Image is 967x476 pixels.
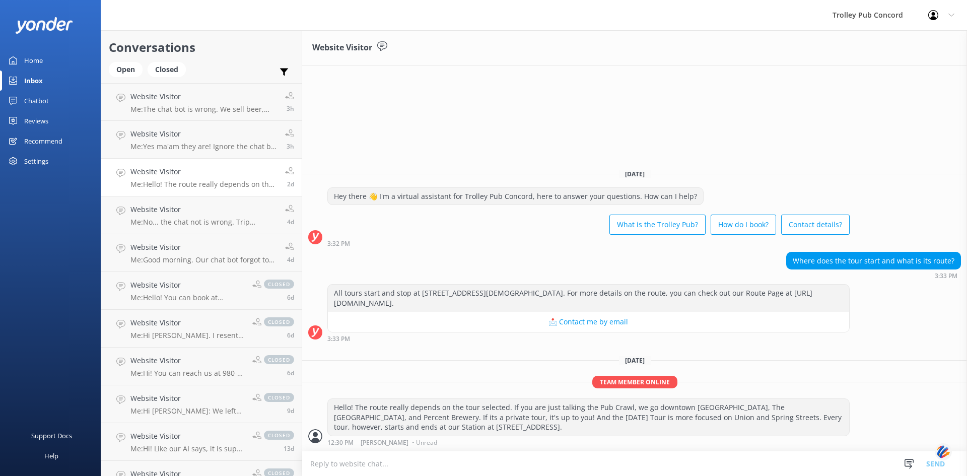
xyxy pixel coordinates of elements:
div: Settings [24,151,48,171]
span: [DATE] [619,170,651,178]
a: Website VisitorMe:Hello! You can book at [DOMAIN_NAME][URL]. click Book now. Pick your tour! Or y... [101,272,302,310]
button: 📩 Contact me by email [328,312,849,332]
div: Hey there 👋 I'm a virtual assistant for Trolley Pub Concord, here to answer your questions. How c... [328,188,703,205]
h4: Website Visitor [130,91,278,102]
p: Me: The chat bot is wrong. We sell beer, wine, [PERSON_NAME] and cidars at great prices! One free... [130,105,278,114]
div: Reviews [24,111,48,131]
p: Me: Hi [PERSON_NAME]. I resent the confirmation. Let me know if you didn't get it. You may want t... [130,331,245,340]
button: How do I book? [711,215,776,235]
span: closed [264,431,294,440]
div: Support Docs [31,426,72,446]
p: Me: Hello! The route really depends on the tour selected. If you are just talking the Pub Crawl, ... [130,180,278,189]
div: All tours start and stop at [STREET_ADDRESS][DEMOGRAPHIC_DATA]. For more details on the route, yo... [328,285,849,311]
h4: Website Visitor [130,317,245,328]
div: Open [109,62,143,77]
p: Me: Yes ma'am they are! Ignore the chat bot it's wrong. [130,142,278,151]
div: Inbox [24,71,43,91]
div: Hello! The route really depends on the tour selected. If you are just talking the Pub Crawl, we g... [328,399,849,436]
a: Website VisitorMe:The chat bot is wrong. We sell beer, wine, [PERSON_NAME] and cidars at great pr... [101,83,302,121]
span: Sep 08 2025 11:32am (UTC -05:00) America/Cancun [287,406,294,415]
span: Sep 13 2025 09:11am (UTC -05:00) America/Cancun [287,255,294,264]
h2: Conversations [109,38,294,57]
h4: Website Visitor [130,355,245,366]
span: Sep 13 2025 09:12am (UTC -05:00) America/Cancun [287,218,294,226]
p: Me: Hello! You can book at [DOMAIN_NAME][URL]. click Book now. Pick your tour! Or you can call us... [130,293,245,302]
p: Me: No... the chat not is wrong. Trip insurance is for the whole group. [130,218,278,227]
div: Closed [148,62,186,77]
div: Chatbot [24,91,49,111]
p: Me: Hi! You can reach us at 980-358-2919or [PERSON_NAME][EMAIL_ADDRESS][DOMAIN_NAME] We have a gr... [130,369,245,378]
a: Open [109,63,148,75]
div: Sep 13 2025 02:32pm (UTC -05:00) America/Cancun [327,240,850,247]
span: Sep 17 2025 09:19am (UTC -05:00) America/Cancun [287,142,294,151]
div: Sep 13 2025 02:33pm (UTC -05:00) America/Cancun [327,335,850,342]
div: Recommend [24,131,62,151]
div: Where does the tour start and what is its route? [787,252,960,269]
span: Sep 17 2025 09:21am (UTC -05:00) America/Cancun [287,104,294,113]
h4: Website Visitor [130,393,245,404]
div: Sep 13 2025 02:33pm (UTC -05:00) America/Cancun [786,272,961,279]
span: Team member online [592,376,677,388]
span: Sep 15 2025 11:30am (UTC -05:00) America/Cancun [287,180,294,188]
a: Website VisitorMe:Hi [PERSON_NAME]: We left you a voicemail and text about the 27th. We'd love to... [101,385,302,423]
a: Website VisitorMe:Yes ma'am they are! Ignore the chat bot it's wrong.3h [101,121,302,159]
span: closed [264,317,294,326]
strong: 3:33 PM [327,336,350,342]
span: • Unread [412,440,437,446]
div: Home [24,50,43,71]
h4: Website Visitor [130,166,278,177]
span: Sep 03 2025 04:06pm (UTC -05:00) America/Cancun [284,444,294,453]
p: Me: Hi! Like our AI says, it is super easy. Just go to [DOMAIN_NAME][URL]. Click on "book now", a... [130,444,245,453]
a: Website VisitorMe:No... the chat not is wrong. Trip insurance is for the whole group.4d [101,196,302,234]
a: Website VisitorMe:Hi [PERSON_NAME]. I resent the confirmation. Let me know if you didn't get it. ... [101,310,302,348]
button: What is the Trolley Pub? [609,215,706,235]
strong: 12:30 PM [327,440,354,446]
div: Help [44,446,58,466]
a: Website VisitorMe:Good morning. Our chat bot forgot to mention, we sell beer cider and [PERSON_NA... [101,234,302,272]
div: Sep 15 2025 11:30am (UTC -05:00) America/Cancun [327,439,850,446]
a: Website VisitorMe:Hello! The route really depends on the tour selected. If you are just talking t... [101,159,302,196]
p: Me: Hi [PERSON_NAME]: We left you a voicemail and text about the 27th. We'd love to have you! Ple... [130,406,245,416]
h3: Website Visitor [312,41,372,54]
span: [DATE] [619,356,651,365]
span: closed [264,355,294,364]
h4: Website Visitor [130,204,278,215]
a: Website VisitorMe:Hi! Like our AI says, it is super easy. Just go to [DOMAIN_NAME][URL]. Click on... [101,423,302,461]
span: [PERSON_NAME] [361,440,408,446]
span: closed [264,280,294,289]
span: Sep 11 2025 11:16am (UTC -05:00) America/Cancun [287,369,294,377]
button: Contact details? [781,215,850,235]
strong: 3:32 PM [327,241,350,247]
h4: Website Visitor [130,128,278,140]
a: Website VisitorMe:Hi! You can reach us at 980-358-2919or [PERSON_NAME][EMAIL_ADDRESS][DOMAIN_NAME... [101,348,302,385]
h4: Website Visitor [130,431,245,442]
h4: Website Visitor [130,242,278,253]
p: Me: Good morning. Our chat bot forgot to mention, we sell beer cider and [PERSON_NAME] at a VERY ... [130,255,278,264]
a: Closed [148,63,191,75]
img: yonder-white-logo.png [15,17,73,34]
h4: Website Visitor [130,280,245,291]
img: svg+xml;base64,PHN2ZyB3aWR0aD0iNDQiIGhlaWdodD0iNDQiIHZpZXdCb3g9IjAgMCA0NCA0NCIgZmlsbD0ibm9uZSIgeG... [935,442,952,461]
span: Sep 11 2025 11:18am (UTC -05:00) America/Cancun [287,293,294,302]
strong: 3:33 PM [935,273,957,279]
span: Sep 11 2025 11:17am (UTC -05:00) America/Cancun [287,331,294,339]
span: closed [264,393,294,402]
